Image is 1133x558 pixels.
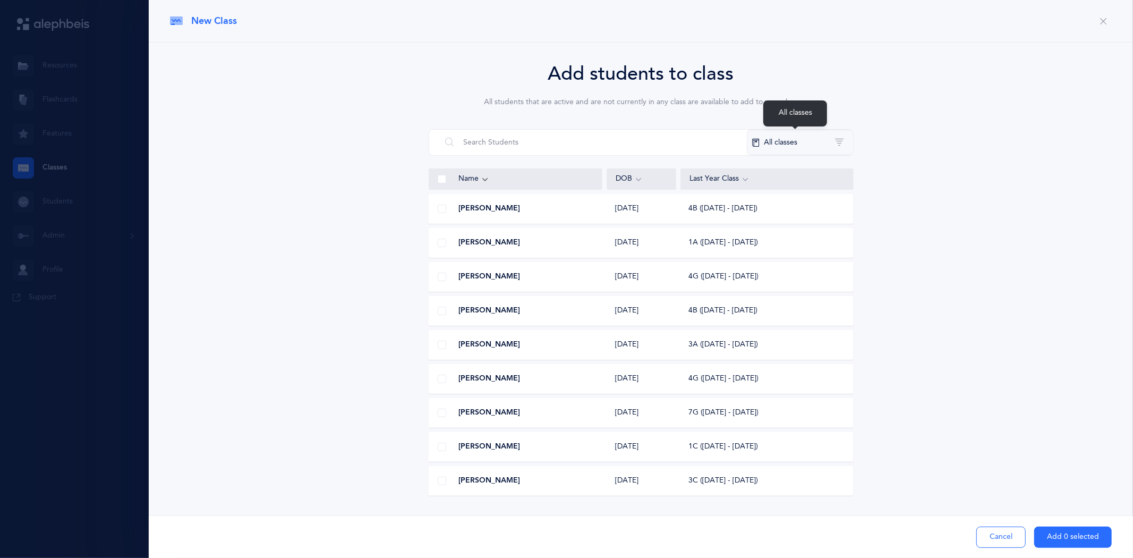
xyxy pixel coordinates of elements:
div: [DATE] [607,340,676,350]
div: [DATE] [607,408,676,418]
span: [PERSON_NAME] [459,476,521,486]
div: DOB [616,173,667,185]
div: 4G ([DATE] - [DATE]) [688,374,759,384]
div: [DATE] [607,476,676,486]
div: [DATE] [607,272,676,282]
div: [DATE] [607,374,676,384]
button: Cancel [976,527,1026,548]
div: Last Year Class [689,173,845,185]
div: 4B ([DATE] - [DATE]) [688,306,757,316]
div: 1A ([DATE] - [DATE]) [688,238,758,248]
div: [DATE] [607,306,676,316]
span: [PERSON_NAME] [459,272,521,282]
span: [PERSON_NAME] [459,204,521,214]
div: 3C ([DATE] - [DATE]) [688,476,758,486]
div: 4G ([DATE] - [DATE]) [688,272,759,282]
span: [PERSON_NAME] [459,442,521,452]
span: [PERSON_NAME] [459,374,521,384]
span: [PERSON_NAME] [459,408,521,418]
div: Add students to class [429,60,854,88]
div: [DATE] [607,442,676,452]
button: Add 0 selected [1034,527,1112,548]
button: All classes [747,130,853,155]
span: [PERSON_NAME] [459,238,521,248]
div: 4B ([DATE] - [DATE]) [688,204,757,214]
div: 1C ([DATE] - [DATE]) [688,442,758,452]
span: [PERSON_NAME] [459,306,521,316]
div: 3A ([DATE] - [DATE]) [688,340,758,350]
span: [PERSON_NAME] [459,340,521,350]
div: All students that are active and are not currently in any class are available to add to your class [429,97,854,108]
div: [DATE] [607,238,676,248]
input: Search Students [441,130,747,155]
div: 7G ([DATE] - [DATE]) [688,408,759,418]
div: All classes [763,100,827,126]
div: Name [459,173,593,185]
div: [DATE] [607,204,676,214]
span: New Class [191,14,237,28]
